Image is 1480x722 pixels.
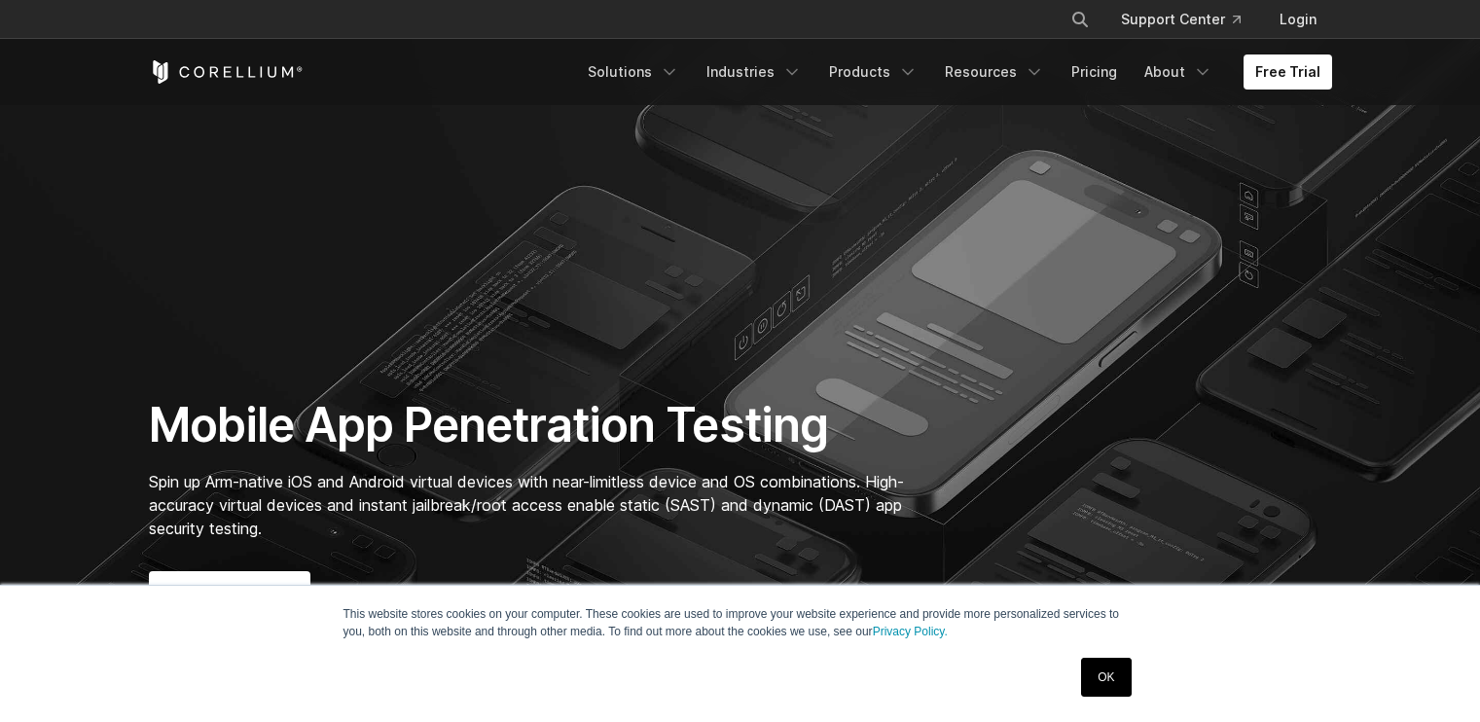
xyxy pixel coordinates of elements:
span: Spin up Arm-native iOS and Android virtual devices with near-limitless device and OS combinations... [149,472,904,538]
a: OK [1081,658,1131,697]
a: Pricing [1060,54,1129,90]
h1: Mobile App Penetration Testing [149,396,924,454]
p: This website stores cookies on your computer. These cookies are used to improve your website expe... [343,605,1137,640]
a: Free Trial [1244,54,1332,90]
a: Corellium Home [149,60,304,84]
a: Products [817,54,929,90]
a: Resources [933,54,1056,90]
a: About [1133,54,1224,90]
a: Login [1264,2,1332,37]
a: Support Center [1105,2,1256,37]
div: Navigation Menu [1047,2,1332,37]
button: Search [1063,2,1098,37]
a: Industries [695,54,813,90]
a: Privacy Policy. [873,625,948,638]
div: Navigation Menu [576,54,1332,90]
a: Solutions [576,54,691,90]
